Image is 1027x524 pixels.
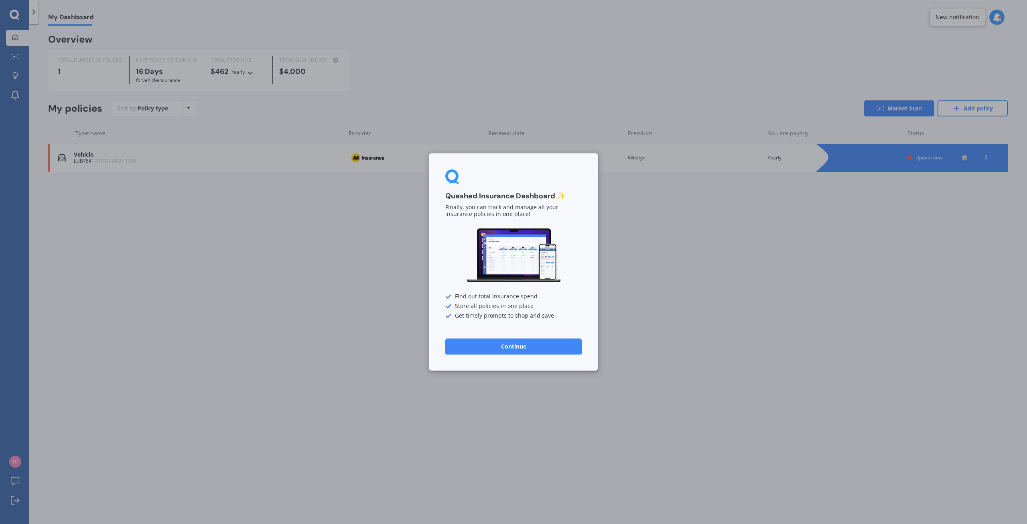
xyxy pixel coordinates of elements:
div: Store all policies in one place [445,303,582,310]
button: Continue [445,338,582,355]
p: Finally, you can track and manage all your insurance policies in one place! [445,204,582,218]
div: Find out total insurance spend [445,294,582,300]
h3: Quashed Insurance Dashboard ✨ [445,192,582,201]
img: Dashboard [465,227,562,284]
div: Get timely prompts to shop and save [445,313,582,319]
